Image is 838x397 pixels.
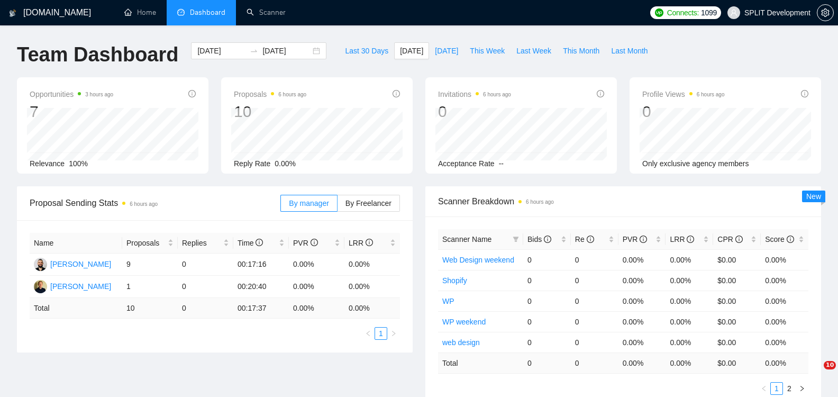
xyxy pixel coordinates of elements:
span: swap-right [250,47,258,55]
span: Relevance [30,159,65,168]
li: 1 [375,327,387,340]
input: Start date [197,45,245,57]
time: 6 hours ago [526,199,554,205]
td: 10 [122,298,178,319]
th: Replies [178,233,233,254]
td: 0.00% [761,249,808,270]
span: filter [511,231,521,247]
td: 0.00 % [761,353,808,373]
span: New [806,192,821,201]
h1: Team Dashboard [17,42,178,67]
td: 0.00% [344,276,400,298]
td: 0 [523,311,571,332]
a: Shopify [442,276,467,285]
img: upwork-logo.png [655,8,663,17]
span: info-circle [366,239,373,246]
img: AH [34,280,47,293]
span: LRR [670,235,694,243]
span: setting [817,8,833,17]
span: By Freelancer [345,199,391,207]
span: Invitations [438,88,511,101]
div: 10 [234,102,306,122]
input: End date [262,45,311,57]
span: Replies [182,237,221,249]
button: This Week [464,42,511,59]
td: 0.00 % [618,353,666,373]
span: filter [513,236,519,242]
td: 9 [122,254,178,276]
li: 2 [783,382,796,395]
button: left [362,327,375,340]
td: 0.00% [618,270,666,291]
div: [PERSON_NAME] [50,281,111,292]
td: 0.00 % [344,298,400,319]
span: 100% [69,159,88,168]
span: info-circle [640,236,647,243]
td: 1 [122,276,178,298]
td: 0 [523,353,571,373]
time: 6 hours ago [483,92,511,97]
span: -- [499,159,504,168]
button: [DATE] [429,42,464,59]
span: Proposals [126,237,166,249]
td: 0 [571,311,618,332]
a: BC[PERSON_NAME] [34,259,111,268]
td: 0.00% [666,291,713,311]
span: Profile Views [642,88,725,101]
time: 3 hours ago [85,92,113,97]
button: Last Month [605,42,653,59]
td: 0.00% [666,270,713,291]
span: By manager [289,199,329,207]
img: logo [9,5,16,22]
span: left [761,385,767,392]
span: Proposals [234,88,306,101]
span: Scanner Breakdown [438,195,808,208]
a: 2 [784,383,795,394]
span: LRR [349,239,373,247]
a: web design [442,338,480,347]
button: right [796,382,808,395]
span: left [365,330,371,337]
td: 0 [571,332,618,353]
td: 0 [178,276,233,298]
span: Last 30 Days [345,45,388,57]
span: Bids [527,235,551,243]
td: 0 [571,249,618,270]
time: 6 hours ago [130,201,158,207]
button: left [758,382,770,395]
span: 1099 [701,7,717,19]
span: PVR [293,239,318,247]
span: 0.00% [275,159,296,168]
td: 0.00% [761,332,808,353]
button: Last Week [511,42,557,59]
span: Time [238,239,263,247]
li: Next Page [796,382,808,395]
span: info-circle [256,239,263,246]
li: Previous Page [758,382,770,395]
a: searchScanner [247,8,286,17]
span: user [730,9,737,16]
span: Proposal Sending Stats [30,196,280,210]
span: This Month [563,45,599,57]
button: right [387,327,400,340]
button: Last 30 Days [339,42,394,59]
li: Next Page [387,327,400,340]
td: 0 [178,254,233,276]
span: Scanner Name [442,235,491,243]
a: AH[PERSON_NAME] [34,282,111,290]
td: 0.00% [618,249,666,270]
td: $0.00 [713,249,761,270]
span: Opportunities [30,88,113,101]
td: 0.00% [618,332,666,353]
td: Total [438,353,523,373]
button: [DATE] [394,42,429,59]
button: This Month [557,42,605,59]
span: Acceptance Rate [438,159,495,168]
td: 0 [571,353,618,373]
span: dashboard [177,8,185,16]
span: info-circle [597,90,604,97]
td: 00:17:37 [233,298,289,319]
span: to [250,47,258,55]
a: Web Design weekend [442,256,514,264]
span: right [799,385,805,392]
